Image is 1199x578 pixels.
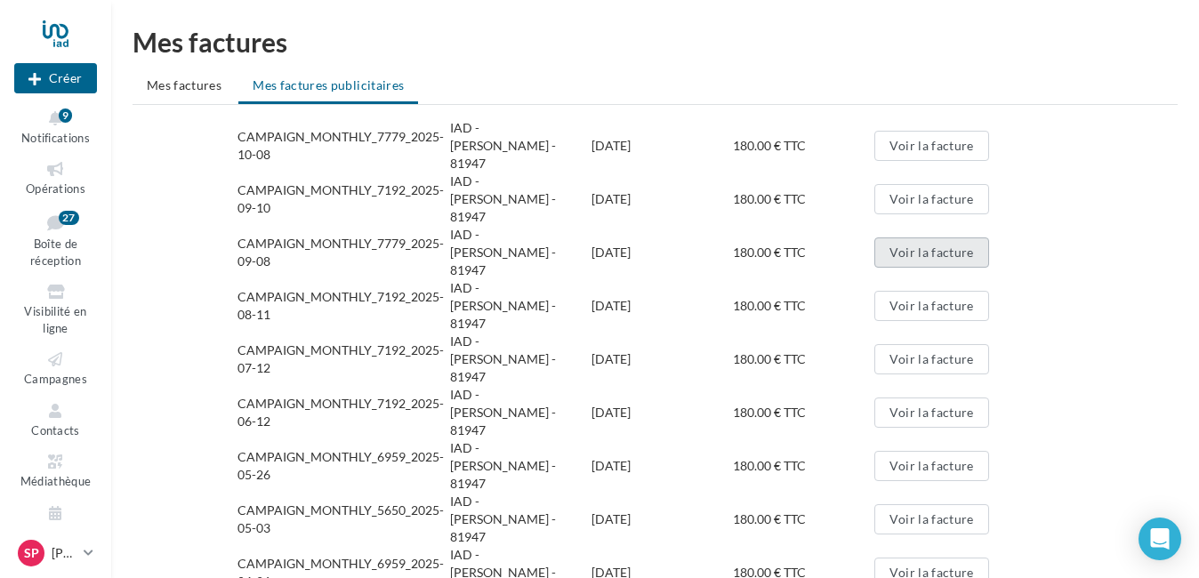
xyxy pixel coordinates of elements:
[874,504,988,534] button: Voir la facture
[14,63,97,93] div: Nouvelle campagne
[14,448,97,492] a: Médiathèque
[591,404,733,421] div: [DATE]
[237,181,450,217] div: CAMPAIGN_MONTHLY_7192_2025-09-10
[14,207,97,272] a: Boîte de réception27
[591,510,733,528] div: [DATE]
[733,510,874,528] div: 180.00 € TTC
[733,404,874,421] div: 180.00 € TTC
[31,423,80,438] span: Contacts
[874,184,988,214] button: Voir la facture
[237,128,450,164] div: CAMPAIGN_MONTHLY_7779_2025-10-08
[591,190,733,208] div: [DATE]
[24,372,87,386] span: Campagnes
[237,448,450,484] div: CAMPAIGN_MONTHLY_6959_2025-05-26
[14,156,97,199] a: Opérations
[147,77,221,92] span: Mes factures
[591,457,733,475] div: [DATE]
[733,457,874,475] div: 180.00 € TTC
[14,397,97,441] a: Contacts
[591,244,733,261] div: [DATE]
[24,304,86,335] span: Visibilité en ligne
[450,439,591,493] div: IAD - [PERSON_NAME] - 81947
[26,181,85,196] span: Opérations
[237,341,450,377] div: CAMPAIGN_MONTHLY_7192_2025-07-12
[733,137,874,155] div: 180.00 € TTC
[21,131,90,145] span: Notifications
[874,451,988,481] button: Voir la facture
[591,297,733,315] div: [DATE]
[591,350,733,368] div: [DATE]
[14,63,97,93] button: Créer
[733,244,874,261] div: 180.00 € TTC
[1139,518,1181,560] div: Open Intercom Messenger
[59,211,79,225] div: 27
[874,344,988,374] button: Voir la facture
[450,386,591,439] div: IAD - [PERSON_NAME] - 81947
[133,28,1178,55] h1: Mes factures
[874,237,988,268] button: Voir la facture
[14,536,97,570] a: Sp [PERSON_NAME]
[450,333,591,386] div: IAD - [PERSON_NAME] - 81947
[450,119,591,173] div: IAD - [PERSON_NAME] - 81947
[30,237,81,268] span: Boîte de réception
[874,131,988,161] button: Voir la facture
[450,493,591,546] div: IAD - [PERSON_NAME] - 81947
[52,544,76,562] p: [PERSON_NAME]
[591,137,733,155] div: [DATE]
[14,105,97,149] button: Notifications 9
[14,278,97,339] a: Visibilité en ligne
[20,474,92,488] span: Médiathèque
[237,235,450,270] div: CAMPAIGN_MONTHLY_7779_2025-09-08
[237,395,450,430] div: CAMPAIGN_MONTHLY_7192_2025-06-12
[59,108,72,123] div: 9
[237,502,450,537] div: CAMPAIGN_MONTHLY_5650_2025-05-03
[450,226,591,279] div: IAD - [PERSON_NAME] - 81947
[450,279,591,333] div: IAD - [PERSON_NAME] - 81947
[733,297,874,315] div: 180.00 € TTC
[874,397,988,428] button: Voir la facture
[14,346,97,389] a: Campagnes
[24,544,39,562] span: Sp
[733,350,874,368] div: 180.00 € TTC
[237,288,450,324] div: CAMPAIGN_MONTHLY_7192_2025-08-11
[733,190,874,208] div: 180.00 € TTC
[874,291,988,321] button: Voir la facture
[14,500,97,543] a: Calendrier
[450,173,591,226] div: IAD - [PERSON_NAME] - 81947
